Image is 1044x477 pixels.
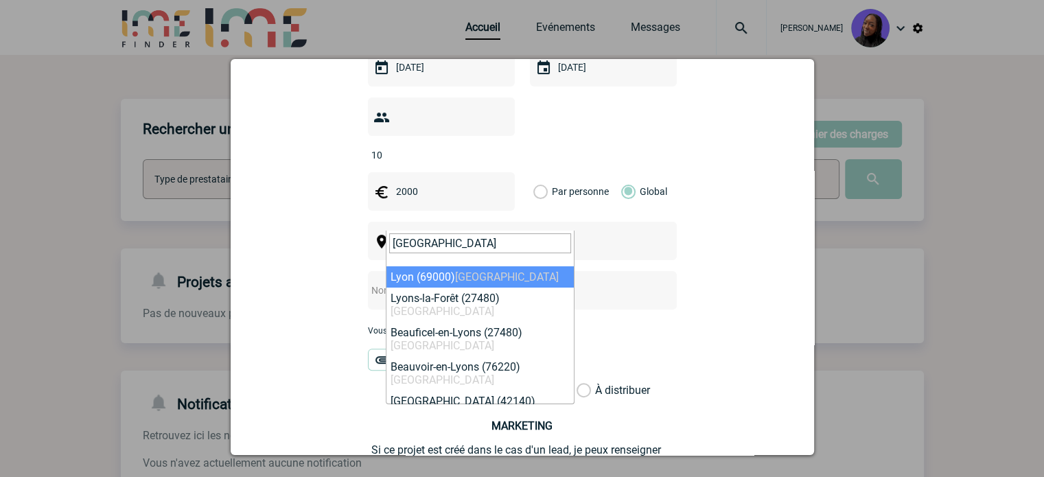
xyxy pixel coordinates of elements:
[555,58,649,76] input: Date de fin
[386,266,574,288] li: Lyon (69000)
[533,172,548,211] label: Par personne
[368,326,677,336] p: Vous pouvez ajouter une pièce jointe à votre demande
[621,172,630,211] label: Global
[455,270,559,283] span: [GEOGRAPHIC_DATA]
[368,146,497,164] input: Nombre de participants
[386,322,574,356] li: Beauficel-en-Lyons (27480)
[393,58,487,76] input: Date de début
[386,356,574,391] li: Beauvoir-en-Lyons (76220)
[577,384,591,397] label: À distribuer
[391,339,494,352] span: [GEOGRAPHIC_DATA]
[386,288,574,322] li: Lyons-la-Forêt (27480)
[393,183,487,200] input: Budget HT
[391,305,494,318] span: [GEOGRAPHIC_DATA]
[386,391,574,425] li: [GEOGRAPHIC_DATA] (42140)
[391,373,494,386] span: [GEOGRAPHIC_DATA]
[368,281,640,299] input: Nom de l'événement
[371,419,673,432] h3: MARKETING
